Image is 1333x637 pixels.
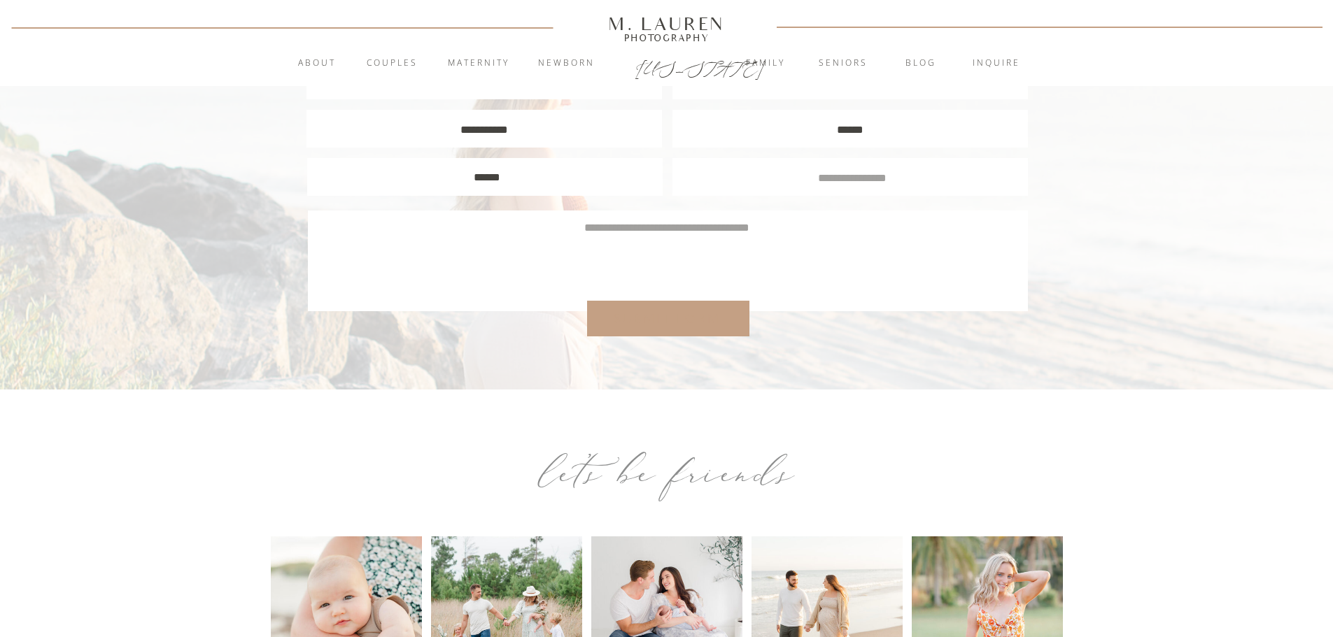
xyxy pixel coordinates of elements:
a: Newborn [529,57,605,71]
a: Couples [355,57,430,71]
a: Family [728,57,803,71]
a: M. Lauren [567,16,767,31]
a: inquire [959,57,1034,71]
a: Seniors [805,57,881,71]
a: Photography [602,34,731,41]
div: let’s be friends [444,438,891,506]
a: Maternity [441,57,516,71]
a: Submit form [607,310,727,328]
a: blog [883,57,959,71]
a: About [290,57,344,71]
a: [US_STATE] [635,57,699,74]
